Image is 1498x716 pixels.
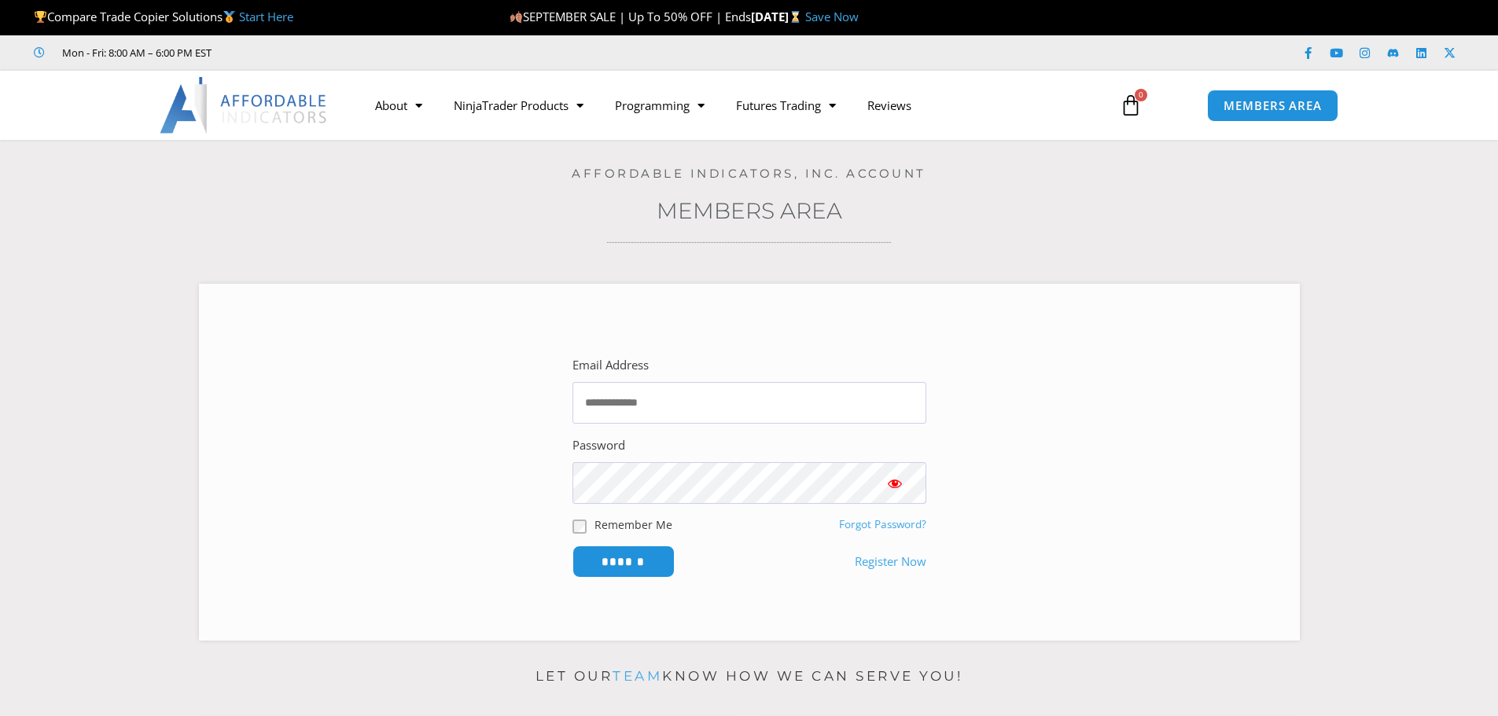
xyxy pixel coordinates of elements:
[839,517,926,531] a: Forgot Password?
[359,87,1102,123] nav: Menu
[234,45,469,61] iframe: Customer reviews powered by Trustpilot
[510,11,522,23] img: 🍂
[572,435,625,457] label: Password
[855,551,926,573] a: Register Now
[852,87,927,123] a: Reviews
[751,9,805,24] strong: [DATE]
[863,462,926,504] button: Show password
[160,77,329,134] img: LogoAI | Affordable Indicators – NinjaTrader
[1135,89,1147,101] span: 0
[58,43,212,62] span: Mon - Fri: 8:00 AM – 6:00 PM EST
[789,11,801,23] img: ⌛
[1096,83,1165,128] a: 0
[657,197,842,224] a: Members Area
[438,87,599,123] a: NinjaTrader Products
[572,354,649,376] label: Email Address
[223,11,235,23] img: 🥇
[805,9,859,24] a: Save Now
[510,9,751,24] span: SEPTEMBER SALE | Up To 50% OFF | Ends
[1207,90,1338,122] a: MEMBERS AREA
[594,516,672,533] label: Remember Me
[720,87,852,123] a: Futures Trading
[1224,100,1322,112] span: MEMBERS AREA
[359,87,438,123] a: About
[34,9,293,24] span: Compare Trade Copier Solutions
[613,668,662,684] a: team
[599,87,720,123] a: Programming
[572,166,926,181] a: Affordable Indicators, Inc. Account
[239,9,293,24] a: Start Here
[199,664,1300,689] p: Let our know how we can serve you!
[35,11,46,23] img: 🏆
